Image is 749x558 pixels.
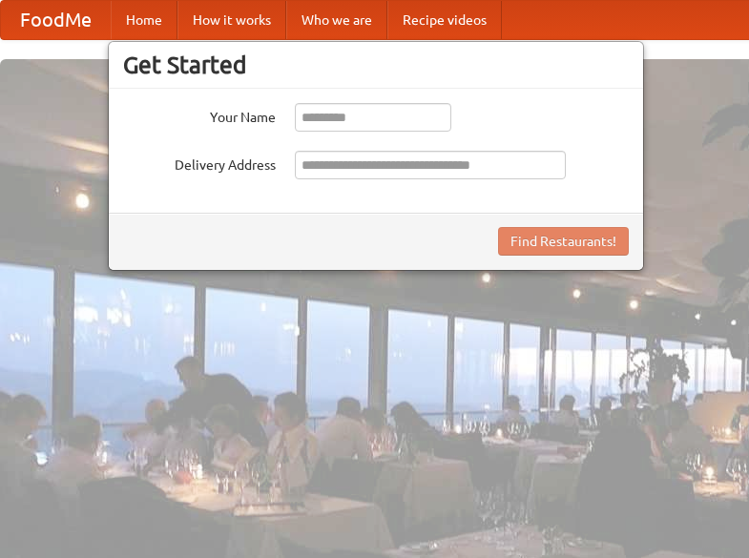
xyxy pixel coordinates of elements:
[387,1,502,39] a: Recipe videos
[498,227,629,256] button: Find Restaurants!
[177,1,286,39] a: How it works
[123,151,276,175] label: Delivery Address
[123,103,276,127] label: Your Name
[286,1,387,39] a: Who we are
[123,51,629,79] h3: Get Started
[1,1,111,39] a: FoodMe
[111,1,177,39] a: Home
